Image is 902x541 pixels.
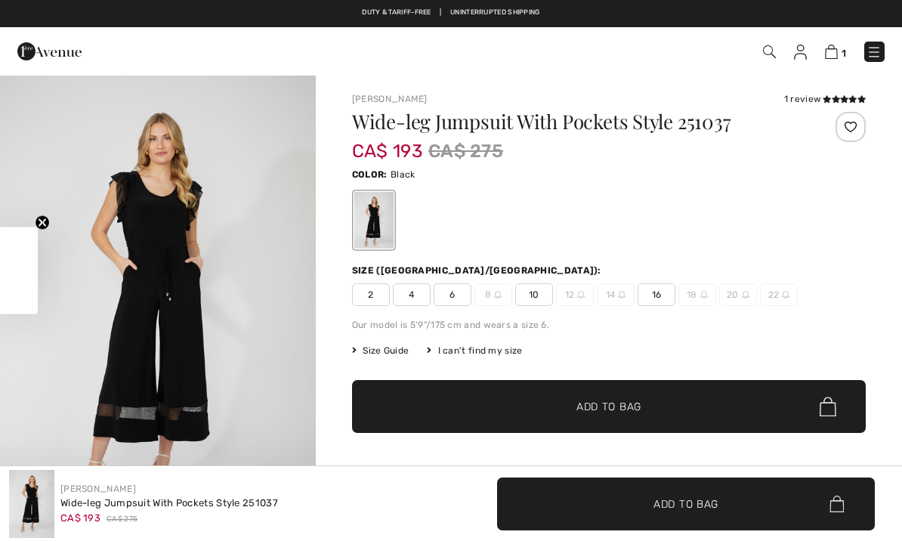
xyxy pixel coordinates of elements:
[515,283,553,306] span: 10
[556,283,594,306] span: 12
[428,138,503,165] span: CA$ 275
[576,399,641,415] span: Add to Bag
[653,496,718,512] span: Add to Bag
[60,484,136,494] a: [PERSON_NAME]
[352,112,780,131] h1: Wide-leg Jumpsuit With Pockets Style 251037
[842,48,846,59] span: 1
[352,283,390,306] span: 2
[488,8,490,18] span: |
[494,291,502,298] img: ring-m.svg
[17,36,82,66] img: 1ère Avenue
[393,283,431,306] span: 4
[618,291,626,298] img: ring-m.svg
[782,291,789,298] img: ring-m.svg
[866,45,882,60] img: Menu
[427,344,522,357] div: I can't find my size
[352,94,428,104] a: [PERSON_NAME]
[60,496,278,511] div: Wide-leg Jumpsuit With Pockets Style 251037
[597,283,635,306] span: 14
[354,192,394,249] div: Black
[352,318,866,332] div: Our model is 5'9"/175 cm and wears a size 6.
[825,42,846,60] a: 1
[794,45,807,60] img: My Info
[474,283,512,306] span: 8
[700,291,708,298] img: ring-m.svg
[17,43,82,57] a: 1ère Avenue
[352,169,388,180] span: Color:
[577,291,585,298] img: ring-m.svg
[825,45,838,59] img: Shopping Bag
[820,397,836,416] img: Bag.svg
[784,92,866,106] div: 1 review
[638,283,675,306] span: 16
[352,125,422,162] span: CA$ 193
[107,514,137,525] span: CA$ 275
[678,283,716,306] span: 18
[434,283,471,306] span: 6
[352,344,409,357] span: Size Guide
[742,291,749,298] img: ring-m.svg
[35,215,50,230] button: Close teaser
[391,169,415,180] span: Black
[760,283,798,306] span: 22
[763,45,776,58] img: Search
[353,8,479,18] a: Free shipping on orders over $99
[497,478,875,530] button: Add to Bag
[9,470,54,538] img: Wide-Leg Jumpsuit with Pockets Style 251037
[719,283,757,306] span: 20
[352,380,866,433] button: Add to Bag
[499,8,549,18] a: Free Returns
[352,264,604,277] div: Size ([GEOGRAPHIC_DATA]/[GEOGRAPHIC_DATA]):
[60,512,100,524] span: CA$ 193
